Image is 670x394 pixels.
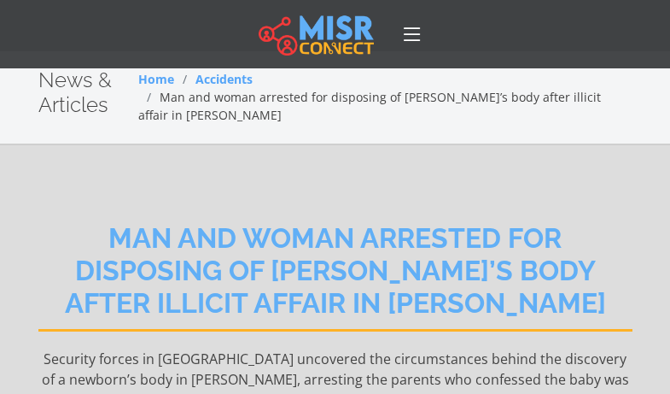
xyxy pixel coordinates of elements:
[259,13,373,56] img: main.misr_connect
[195,71,253,87] a: Accidents
[138,71,174,87] a: Home
[138,88,632,124] li: Man and woman arrested for disposing of [PERSON_NAME]’s body after illicit affair in [PERSON_NAME]
[38,68,139,118] h2: News & Articles
[38,222,632,332] h2: Man and woman arrested for disposing of [PERSON_NAME]’s body after illicit affair in [PERSON_NAME]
